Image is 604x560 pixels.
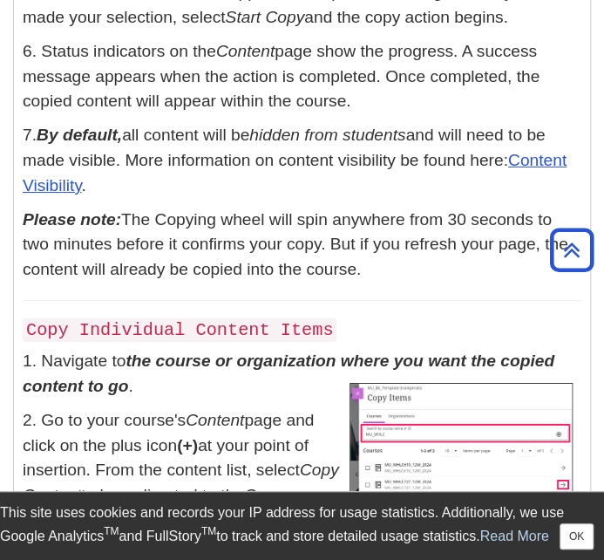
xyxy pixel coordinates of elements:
[186,411,244,429] em: Content
[23,349,581,400] p: 1. Navigate to .
[249,126,405,144] em: hidden from students
[23,352,554,395] strong: the course or organization where you want the copied content to go
[23,151,567,195] a: Content Visibility
[544,238,600,262] a: Back to Top
[23,208,581,283] p: The Copying wheel will spin anywhere from 30 seconds to two minutes before it confirms your copy....
[104,525,119,537] sup: TM
[23,39,581,114] p: 6. Status indicators on the page show the progress. A success message appears when the action is ...
[23,123,581,198] p: 7. all content will be and will need to be made visible. More information on content visibility b...
[480,528,549,543] a: Read More
[23,408,581,534] p: 2. Go to your course's page and click on the plus icon at your point of insertion. From the conte...
[37,126,122,144] strong: By default,
[177,436,198,454] strong: (+)
[216,42,275,60] em: Content
[23,210,121,229] em: Please note:
[226,8,305,26] em: Start Copy
[560,523,594,550] button: Close
[23,486,283,529] em: Copy Content
[23,461,339,504] em: Copy Content
[23,318,336,342] code: Copy Individual Content Items
[201,525,216,537] sup: TM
